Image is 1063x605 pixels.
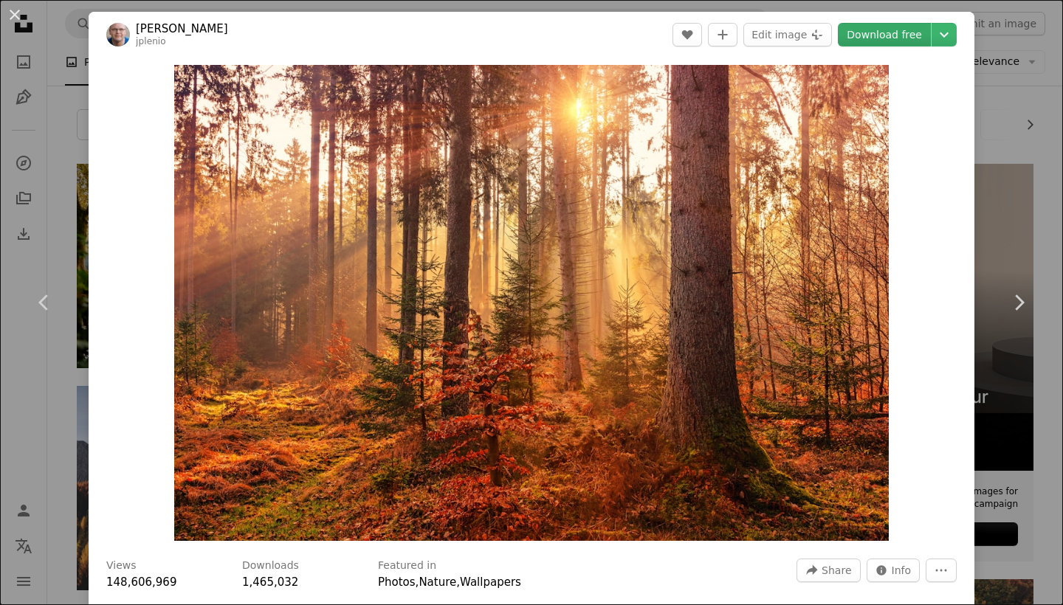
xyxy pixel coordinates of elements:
span: , [416,575,419,589]
button: More Actions [926,559,957,582]
button: Edit image [743,23,832,46]
button: Share this image [797,559,860,582]
a: Wallpapers [460,575,521,589]
button: Zoom in on this image [174,65,889,541]
span: Share [822,559,851,581]
span: , [456,575,460,589]
a: Nature [419,575,456,589]
span: 148,606,969 [106,575,176,589]
h3: Views [106,559,137,573]
img: forest heat by sunbeam [174,65,889,541]
a: Download free [838,23,931,46]
h3: Downloads [242,559,299,573]
button: Like [672,23,702,46]
button: Choose download size [932,23,957,46]
span: Info [892,559,912,581]
a: jplenio [136,36,166,46]
h3: Featured in [378,559,436,573]
button: Add to Collection [708,23,737,46]
a: Next [974,232,1063,373]
button: Stats about this image [867,559,921,582]
a: [PERSON_NAME] [136,21,228,36]
a: Photos [378,575,416,589]
img: Go to Johannes Plenio's profile [106,23,130,46]
span: 1,465,032 [242,575,298,589]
